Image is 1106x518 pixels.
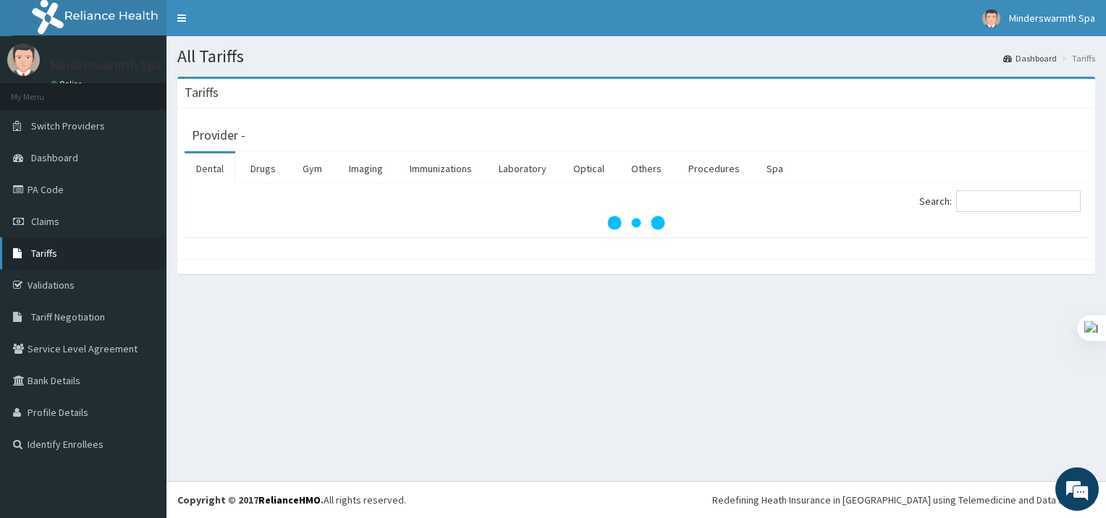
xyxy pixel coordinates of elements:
span: Dashboard [31,151,78,164]
a: Laboratory [487,153,558,184]
img: User Image [982,9,1000,27]
a: RelianceHMO [258,493,321,506]
span: Tariffs [31,247,57,260]
p: Minderswarmth Spa [51,59,161,72]
a: Dashboard [1003,52,1057,64]
svg: audio-loading [607,194,665,252]
a: Optical [562,153,616,184]
span: Tariff Negotiation [31,310,105,323]
footer: All rights reserved. [166,481,1106,518]
input: Search: [956,190,1081,212]
span: Minderswarmth Spa [1009,12,1095,25]
strong: Copyright © 2017 . [177,493,324,506]
a: Imaging [337,153,394,184]
label: Search: [919,190,1081,212]
a: Spa [755,153,795,184]
span: Switch Providers [31,119,105,132]
a: Online [51,79,85,89]
li: Tariffs [1058,52,1095,64]
a: Dental [185,153,235,184]
span: Claims [31,215,59,228]
a: Gym [291,153,334,184]
a: Immunizations [398,153,484,184]
h3: Tariffs [185,86,219,99]
h1: All Tariffs [177,47,1095,66]
img: User Image [7,43,40,76]
a: Procedures [677,153,751,184]
div: Redefining Heath Insurance in [GEOGRAPHIC_DATA] using Telemedicine and Data Science! [712,493,1095,507]
h3: Provider - [192,129,245,142]
a: Others [620,153,673,184]
a: Drugs [239,153,287,184]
